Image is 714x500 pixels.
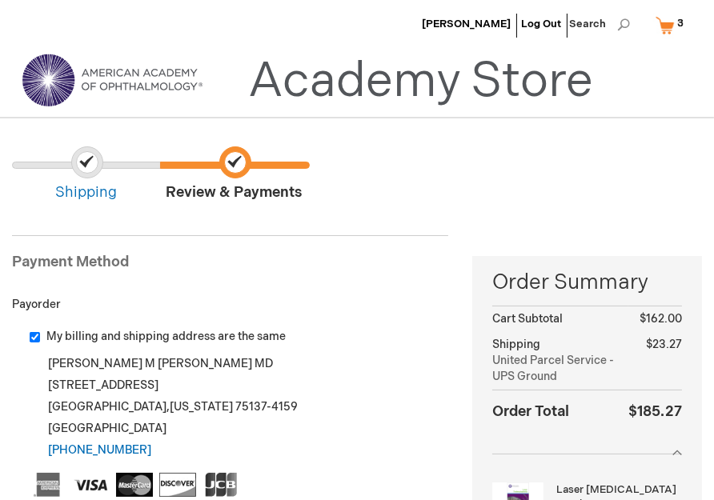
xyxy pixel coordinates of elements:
[569,8,630,40] span: Search
[203,473,239,497] img: JCB
[160,146,308,203] span: Review & Payments
[12,252,448,281] div: Payment Method
[248,53,593,110] a: Academy Store
[30,353,448,461] div: [PERSON_NAME] M [PERSON_NAME] MD [STREET_ADDRESS] [GEOGRAPHIC_DATA] , 75137-4159 [GEOGRAPHIC_DATA]
[492,268,682,306] span: Order Summary
[12,146,160,203] span: Shipping
[422,18,511,30] a: [PERSON_NAME]
[492,353,628,385] span: United Parcel Service - UPS Ground
[116,473,153,497] img: MasterCard
[640,312,682,326] span: $162.00
[46,330,286,343] span: My billing and shipping address are the same
[521,18,561,30] a: Log Out
[159,473,196,497] img: Discover
[12,298,61,311] span: Payorder
[652,11,694,39] a: 3
[628,403,682,420] span: $185.27
[492,306,628,333] th: Cart Subtotal
[73,473,110,497] img: Visa
[492,399,569,422] strong: Order Total
[48,443,151,457] a: [PHONE_NUMBER]
[30,473,66,497] img: American Express
[492,338,540,351] span: Shipping
[646,338,682,351] span: $23.27
[170,400,233,414] span: [US_STATE]
[677,17,684,30] span: 3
